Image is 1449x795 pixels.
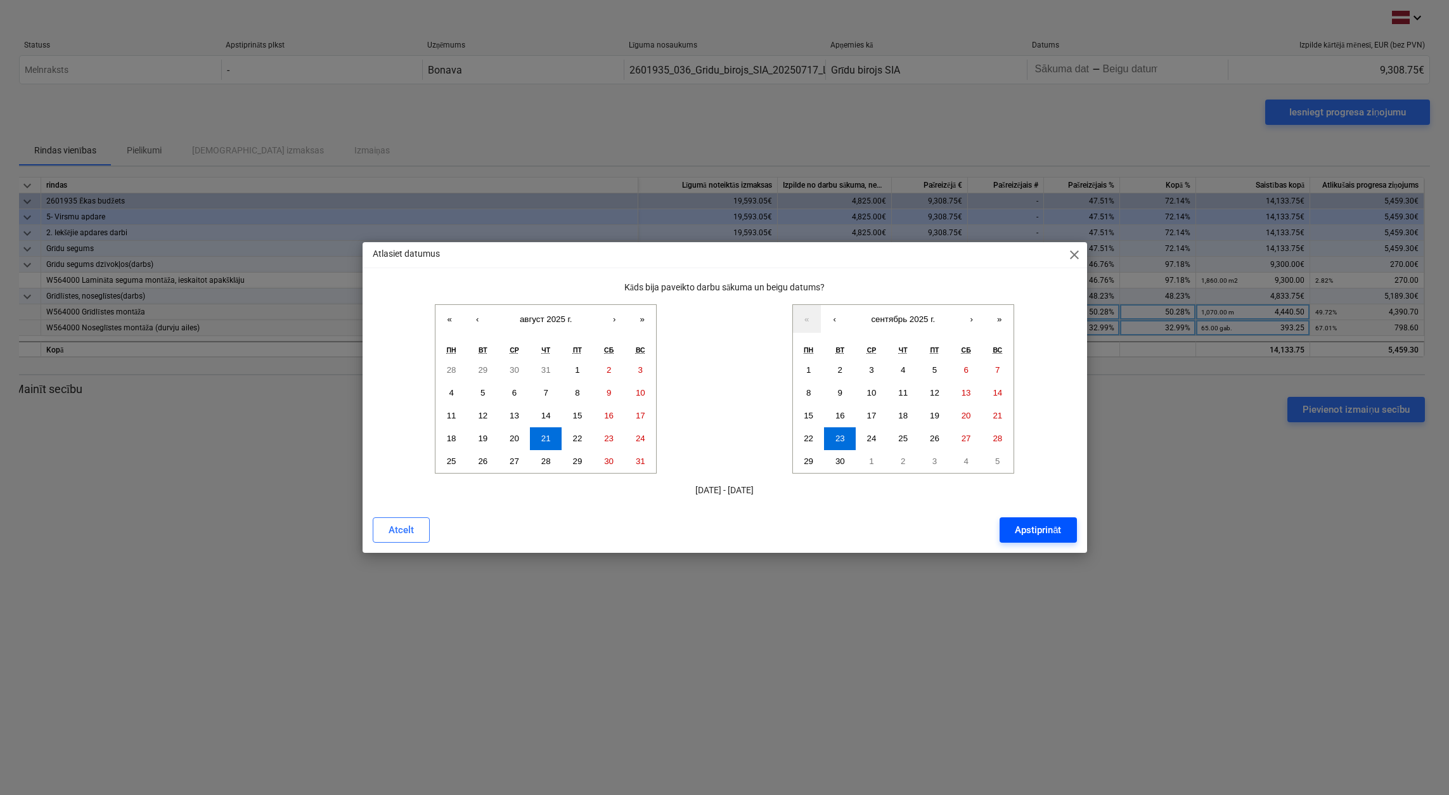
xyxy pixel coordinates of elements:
abbr: 2 сентября 2025 г. [838,365,842,375]
button: 21 августа 2025 г. [530,427,562,450]
button: 24 сентября 2025 г. [856,427,887,450]
button: » [986,305,1014,333]
abbr: 7 августа 2025 г. [544,388,548,397]
p: Kāds bija paveikto darbu sākuma un beigu datums? [373,281,1077,294]
button: 28 сентября 2025 г. [982,427,1014,450]
button: 7 сентября 2025 г. [982,359,1014,382]
button: 4 августа 2025 г. [435,382,467,404]
div: Apstiprināt [1015,522,1061,538]
abbr: 16 августа 2025 г. [604,411,614,420]
abbr: 17 августа 2025 г. [636,411,645,420]
button: 22 сентября 2025 г. [793,427,825,450]
button: 27 сентября 2025 г. [950,427,982,450]
abbr: понедельник [447,346,456,354]
button: 19 августа 2025 г. [467,427,499,450]
abbr: 27 сентября 2025 г. [962,434,971,443]
button: 4 сентября 2025 г. [887,359,919,382]
abbr: 21 сентября 2025 г. [993,411,1002,420]
abbr: среда [867,346,877,354]
button: 2 августа 2025 г. [593,359,625,382]
abbr: 29 сентября 2025 г. [804,456,813,466]
abbr: 19 августа 2025 г. [478,434,487,443]
button: 16 августа 2025 г. [593,404,625,427]
abbr: 18 сентября 2025 г. [898,411,908,420]
button: 13 сентября 2025 г. [950,382,982,404]
button: 20 сентября 2025 г. [950,404,982,427]
abbr: 8 августа 2025 г. [575,388,579,397]
abbr: 27 августа 2025 г. [510,456,519,466]
button: 1 октября 2025 г. [856,450,887,473]
button: 20 августа 2025 г. [499,427,531,450]
button: 26 сентября 2025 г. [919,427,951,450]
span: сентябрь 2025 г. [871,314,935,324]
button: 5 сентября 2025 г. [919,359,951,382]
abbr: 22 августа 2025 г. [573,434,583,443]
abbr: среда [510,346,519,354]
abbr: четверг [541,346,550,354]
p: Atlasiet datumus [373,247,440,261]
button: 14 августа 2025 г. [530,404,562,427]
button: 28 августа 2025 г. [530,450,562,473]
abbr: 21 августа 2025 г. [541,434,551,443]
button: Apstiprināt [1000,517,1076,543]
button: 16 сентября 2025 г. [824,404,856,427]
button: 1 августа 2025 г. [562,359,593,382]
button: 25 сентября 2025 г. [887,427,919,450]
button: 17 августа 2025 г. [624,404,656,427]
button: 7 августа 2025 г. [530,382,562,404]
abbr: 11 сентября 2025 г. [898,388,908,397]
p: [DATE] - [DATE] [373,484,1077,497]
button: 5 октября 2025 г. [982,450,1014,473]
abbr: 3 октября 2025 г. [932,456,937,466]
button: 18 сентября 2025 г. [887,404,919,427]
button: 8 сентября 2025 г. [793,382,825,404]
abbr: 6 августа 2025 г. [512,388,517,397]
abbr: 31 июля 2025 г. [541,365,551,375]
button: 11 сентября 2025 г. [887,382,919,404]
button: › [958,305,986,333]
button: 30 августа 2025 г. [593,450,625,473]
button: 13 августа 2025 г. [499,404,531,427]
abbr: 29 июля 2025 г. [478,365,487,375]
button: 29 августа 2025 г. [562,450,593,473]
abbr: четверг [899,346,908,354]
button: 30 июля 2025 г. [499,359,531,382]
button: 31 июля 2025 г. [530,359,562,382]
abbr: 14 августа 2025 г. [541,411,551,420]
abbr: понедельник [804,346,813,354]
abbr: 1 октября 2025 г. [869,456,873,466]
abbr: 25 сентября 2025 г. [898,434,908,443]
abbr: 15 сентября 2025 г. [804,411,813,420]
abbr: 16 сентября 2025 г. [835,411,845,420]
abbr: 20 августа 2025 г. [510,434,519,443]
button: 26 августа 2025 г. [467,450,499,473]
button: 4 октября 2025 г. [950,450,982,473]
button: ‹ [821,305,849,333]
abbr: 9 сентября 2025 г. [838,388,842,397]
abbr: пятница [930,346,939,354]
button: 19 сентября 2025 г. [919,404,951,427]
button: 28 июля 2025 г. [435,359,467,382]
abbr: 13 августа 2025 г. [510,411,519,420]
abbr: вторник [479,346,487,354]
abbr: 28 июля 2025 г. [447,365,456,375]
span: close [1067,247,1082,262]
abbr: 23 августа 2025 г. [604,434,614,443]
abbr: 26 сентября 2025 г. [930,434,939,443]
button: 9 августа 2025 г. [593,382,625,404]
button: 21 сентября 2025 г. [982,404,1014,427]
abbr: 13 сентября 2025 г. [962,388,971,397]
button: 18 августа 2025 г. [435,427,467,450]
abbr: 25 августа 2025 г. [447,456,456,466]
button: 29 сентября 2025 г. [793,450,825,473]
abbr: 31 августа 2025 г. [636,456,645,466]
abbr: 17 сентября 2025 г. [867,411,877,420]
abbr: 20 сентября 2025 г. [962,411,971,420]
button: 22 августа 2025 г. [562,427,593,450]
button: 23 сентября 2025 г. [824,427,856,450]
button: 14 сентября 2025 г. [982,382,1014,404]
button: › [600,305,628,333]
button: 11 августа 2025 г. [435,404,467,427]
abbr: 7 сентября 2025 г. [995,365,1000,375]
abbr: 8 сентября 2025 г. [806,388,811,397]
